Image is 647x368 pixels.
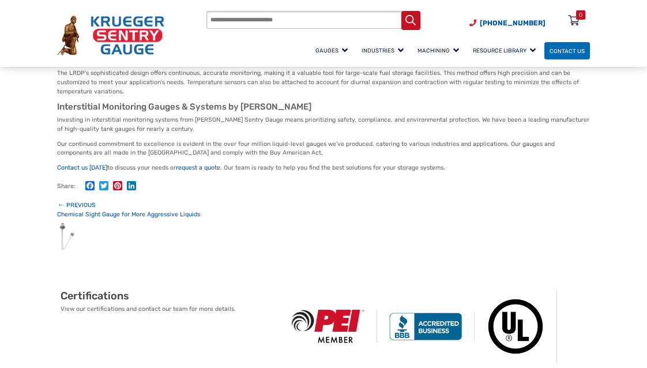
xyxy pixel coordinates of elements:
span: Industries [362,47,404,54]
p: View our certifications and contact our team for more details. [61,305,280,314]
p: to discuss your needs or . Our team is ready to help you find the best solutions for your storage... [57,163,590,172]
a: Contact Us [544,42,590,60]
a: Phone Number (920) 434-8860 [469,18,546,28]
img: Krueger Sentry Gauge [57,16,164,55]
a: Facebook [83,181,97,192]
span: PREVIOUS [66,201,96,209]
img: Underwriters Laboratories [475,290,557,363]
a: Contact us [DATE] [57,164,107,171]
span: ← [57,200,65,209]
img: BBB [377,313,475,340]
a: Gauges [310,40,356,61]
img: PEI Member [280,310,377,343]
span: Machining [417,47,459,54]
h2: Interstitial Monitoring Gauges & Systems by [PERSON_NAME] [57,102,590,112]
p: Our continued commitment to excellence is evident in the over four million liquid-level gauges we... [57,140,590,158]
a: request a quote [176,164,220,171]
a: Industries [356,40,412,61]
span: Gauges [315,47,348,54]
img: Chemical Sight Gauge for More Aggressive Liquids [57,223,75,250]
a: Resource Library [468,40,544,61]
span: Resource Library [473,47,536,54]
a: ← PREVIOUSChemical Sight Gauge for More Aggressive Liquids [57,201,200,219]
span: Share: [57,182,76,190]
a: Twitter [97,181,111,192]
div: 0 [579,10,582,20]
p: The LRDP’s sophisticated design offers continuous, accurate monitoring, making it a valuable tool... [57,69,590,96]
p: Investing in interstitial monitoring systems from [PERSON_NAME] Sentry Gauge means prioritizing s... [57,115,590,134]
span: Contact Us [550,47,585,54]
a: Pinterest [111,181,125,192]
span: [PHONE_NUMBER] [480,19,546,27]
h2: Certifications [61,290,280,303]
a: LinkedIn [125,181,138,192]
span: Chemical Sight Gauge for More Aggressive Liquids [57,211,200,218]
a: Machining [412,40,468,61]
